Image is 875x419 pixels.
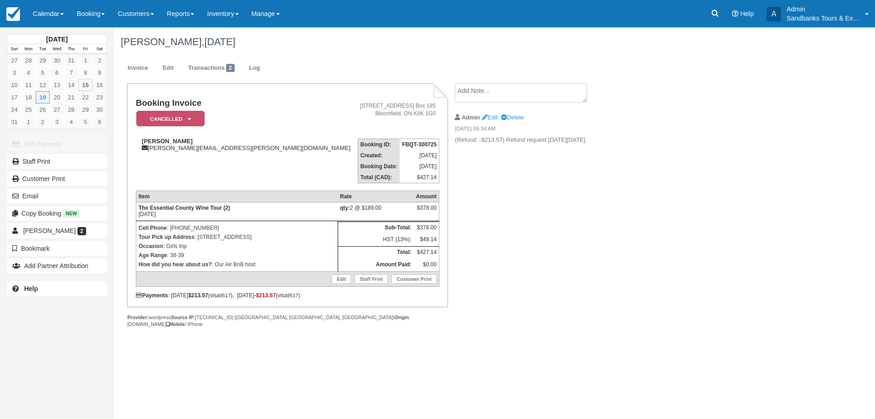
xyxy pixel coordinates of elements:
[455,125,608,135] em: [DATE] 09:34 AM
[338,234,414,246] td: HST (13%):
[78,67,93,79] a: 8
[7,67,21,79] a: 3
[338,222,414,234] th: Sub-Total:
[93,79,107,91] a: 16
[78,79,93,91] a: 15
[64,54,78,67] a: 31
[242,59,267,77] a: Log
[50,91,64,103] a: 20
[7,79,21,91] a: 10
[78,54,93,67] a: 1
[21,103,36,116] a: 25
[338,247,414,259] th: Total:
[220,293,231,298] small: 9517
[7,116,21,128] a: 31
[7,91,21,103] a: 17
[414,247,439,259] td: $427.14
[7,259,107,273] button: Add Partner Attribution
[36,79,50,91] a: 12
[50,54,64,67] a: 30
[7,154,107,169] a: Staff Print
[7,103,21,116] a: 24
[121,59,155,77] a: Invoice
[338,202,414,221] td: 2 @ $189.00
[355,274,388,284] a: Staff Print
[139,233,335,242] p: : [STREET_ADDRESS]
[78,103,93,116] a: 29
[136,202,338,221] td: [DATE]
[139,252,167,259] strong: Age Range
[139,205,230,211] strong: The Essential County Wine Tour (2)
[400,172,439,183] td: $427.14
[136,191,338,202] th: Item
[136,138,355,151] div: [PERSON_NAME][EMAIL_ADDRESS][PERSON_NAME][DOMAIN_NAME]
[93,44,107,54] th: Sat
[21,91,36,103] a: 18
[740,10,754,17] span: Help
[287,293,298,298] small: 9517
[7,171,107,186] a: Customer Print
[77,227,86,235] span: 2
[358,102,436,118] address: [STREET_ADDRESS] Box 185 Bloomfield, ON K0K 1G0
[402,141,437,148] strong: FBQT-300725
[93,103,107,116] a: 30
[358,139,400,150] th: Booking ID:
[121,36,763,47] h1: [PERSON_NAME],
[462,114,480,121] strong: Admin
[50,67,64,79] a: 6
[21,44,36,54] th: Mon
[188,292,208,299] strong: $213.57
[7,223,107,238] a: [PERSON_NAME] 2
[36,103,50,116] a: 26
[36,91,50,103] a: 19
[21,79,36,91] a: 11
[64,44,78,54] th: Thu
[36,67,50,79] a: 5
[204,36,235,47] span: [DATE]
[358,172,400,183] th: Total (CAD):
[482,114,498,121] a: Edit
[64,91,78,103] a: 21
[64,116,78,128] a: 4
[787,14,860,23] p: Sandbanks Tours & Experiences
[127,315,149,320] strong: Provider:
[93,67,107,79] a: 9
[400,161,439,172] td: [DATE]
[139,234,195,240] strong: Tour Pick up Address
[50,44,64,54] th: Wed
[7,137,107,151] button: Add Payment
[139,261,212,268] strong: How did you hear about us?
[7,281,107,296] a: Help
[50,103,64,116] a: 27
[7,189,107,203] button: Email
[254,292,276,299] span: -$213.57
[136,111,205,127] em: Cancelled
[156,59,180,77] a: Edit
[7,241,107,256] button: Bookmark
[414,234,439,246] td: $49.14
[78,44,93,54] th: Fri
[50,79,64,91] a: 13
[93,54,107,67] a: 2
[787,5,860,14] p: Admin
[139,243,163,249] strong: Occasion
[181,59,242,77] a: Transactions2
[414,191,439,202] th: Amount
[414,222,439,234] td: $378.00
[64,103,78,116] a: 28
[142,138,193,145] strong: [PERSON_NAME]
[139,242,335,251] p: : Girls trip
[358,161,400,172] th: Booking Date:
[139,251,335,260] p: : 38-39
[23,227,76,234] span: [PERSON_NAME]
[21,116,36,128] a: 1
[136,292,168,299] strong: Payments
[416,205,437,218] div: $378.00
[136,110,201,127] a: Cancelled
[338,191,414,202] th: Rate
[24,285,38,292] b: Help
[338,259,414,271] th: Amount Paid:
[226,64,235,72] span: 2
[64,67,78,79] a: 7
[139,223,335,233] p: : [PHONE_NUMBER]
